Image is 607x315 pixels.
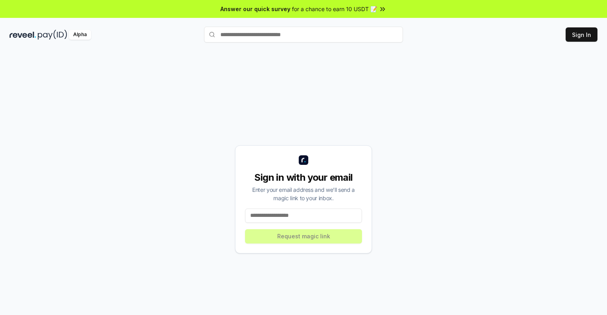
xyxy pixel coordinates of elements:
[10,30,36,40] img: reveel_dark
[299,155,308,165] img: logo_small
[292,5,377,13] span: for a chance to earn 10 USDT 📝
[566,27,597,42] button: Sign In
[38,30,67,40] img: pay_id
[245,171,362,184] div: Sign in with your email
[220,5,290,13] span: Answer our quick survey
[245,186,362,202] div: Enter your email address and we’ll send a magic link to your inbox.
[69,30,91,40] div: Alpha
